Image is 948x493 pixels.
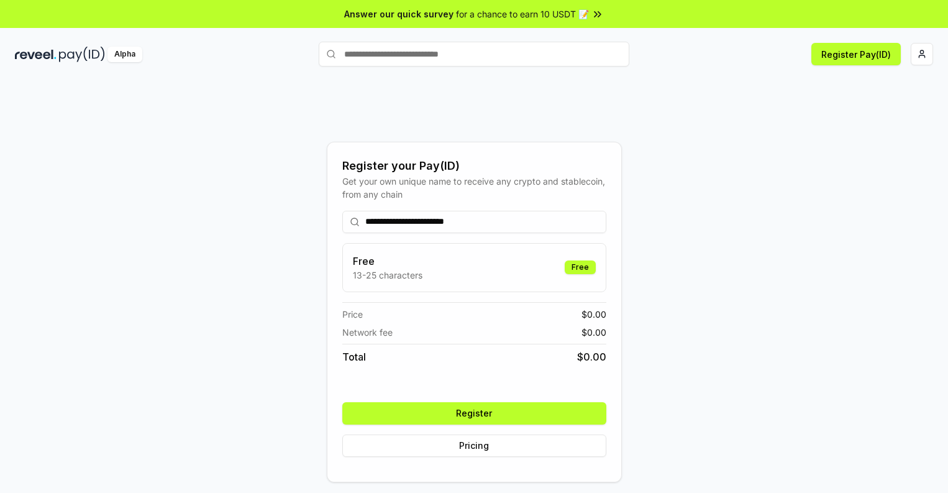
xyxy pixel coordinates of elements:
[581,326,606,339] span: $ 0.00
[15,47,57,62] img: reveel_dark
[342,175,606,201] div: Get your own unique name to receive any crypto and stablecoin, from any chain
[342,435,606,457] button: Pricing
[59,47,105,62] img: pay_id
[342,402,606,425] button: Register
[342,157,606,175] div: Register your Pay(ID)
[456,7,589,21] span: for a chance to earn 10 USDT 📝
[344,7,453,21] span: Answer our quick survey
[811,43,901,65] button: Register Pay(ID)
[107,47,142,62] div: Alpha
[577,349,606,364] span: $ 0.00
[581,308,606,321] span: $ 0.00
[353,254,422,269] h3: Free
[342,326,393,339] span: Network fee
[565,260,596,274] div: Free
[342,308,363,321] span: Price
[353,269,422,282] p: 13-25 characters
[342,349,366,364] span: Total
